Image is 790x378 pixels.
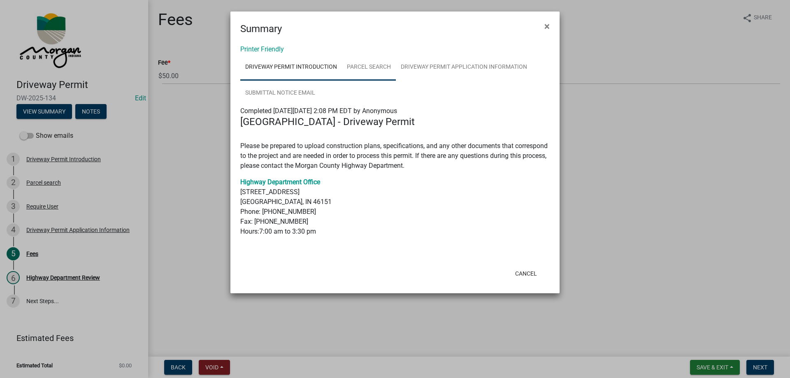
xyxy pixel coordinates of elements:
[240,116,550,128] h4: [GEOGRAPHIC_DATA] - Driveway Permit
[240,21,282,36] h4: Summary
[240,107,397,115] span: Completed [DATE][DATE] 2:08 PM EDT by Anonymous
[240,131,550,171] p: Please be prepared to upload construction plans, specifications, and any other documents that cor...
[240,80,320,107] a: Submittal Notice Email
[240,45,284,53] a: Printer Friendly
[240,54,342,81] a: Driveway Permit Introduction
[538,15,556,38] button: Close
[509,266,544,281] button: Cancel
[240,177,550,237] p: [STREET_ADDRESS] [GEOGRAPHIC_DATA], IN 46151 Phone: [PHONE_NUMBER] Fax: [PHONE_NUMBER] Hours:7:00...
[544,21,550,32] span: ×
[396,54,532,81] a: Driveway Permit Application Information
[240,178,320,186] a: Highway Department Office
[342,54,396,81] a: Parcel search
